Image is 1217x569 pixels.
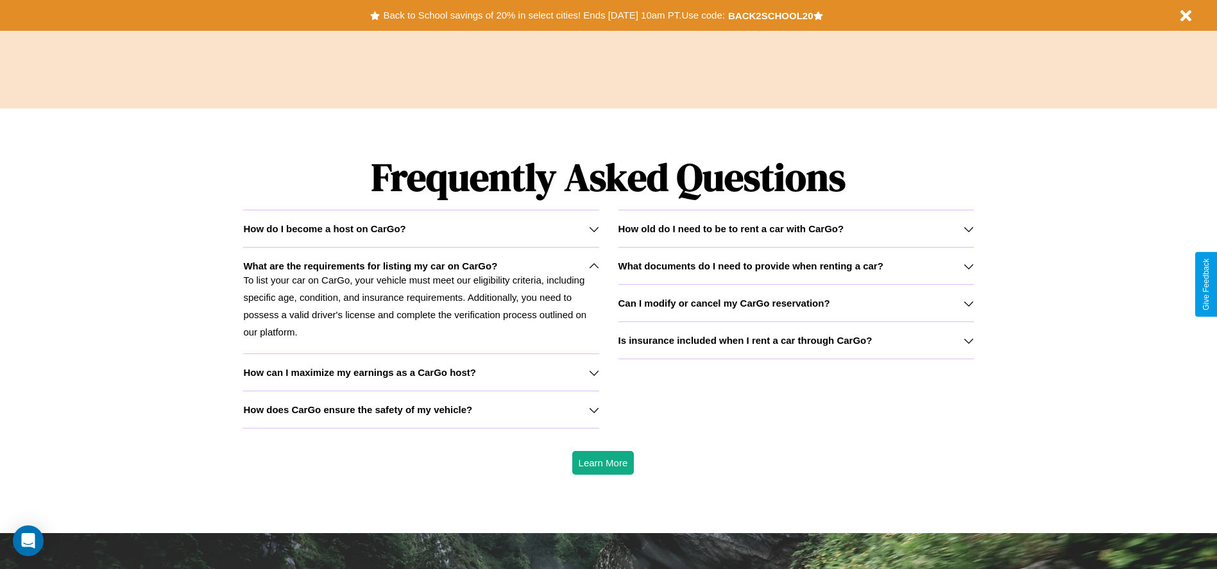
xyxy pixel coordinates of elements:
[728,10,813,21] b: BACK2SCHOOL20
[618,335,872,346] h3: Is insurance included when I rent a car through CarGo?
[243,271,599,341] p: To list your car on CarGo, your vehicle must meet our eligibility criteria, including specific ag...
[243,260,497,271] h3: What are the requirements for listing my car on CarGo?
[618,223,844,234] h3: How old do I need to be to rent a car with CarGo?
[1202,259,1211,310] div: Give Feedback
[618,260,883,271] h3: What documents do I need to provide when renting a car?
[618,298,830,309] h3: Can I modify or cancel my CarGo reservation?
[243,223,405,234] h3: How do I become a host on CarGo?
[243,144,973,210] h1: Frequently Asked Questions
[13,525,44,556] div: Open Intercom Messenger
[243,367,476,378] h3: How can I maximize my earnings as a CarGo host?
[243,404,472,415] h3: How does CarGo ensure the safety of my vehicle?
[380,6,728,24] button: Back to School savings of 20% in select cities! Ends [DATE] 10am PT.Use code:
[572,451,634,475] button: Learn More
